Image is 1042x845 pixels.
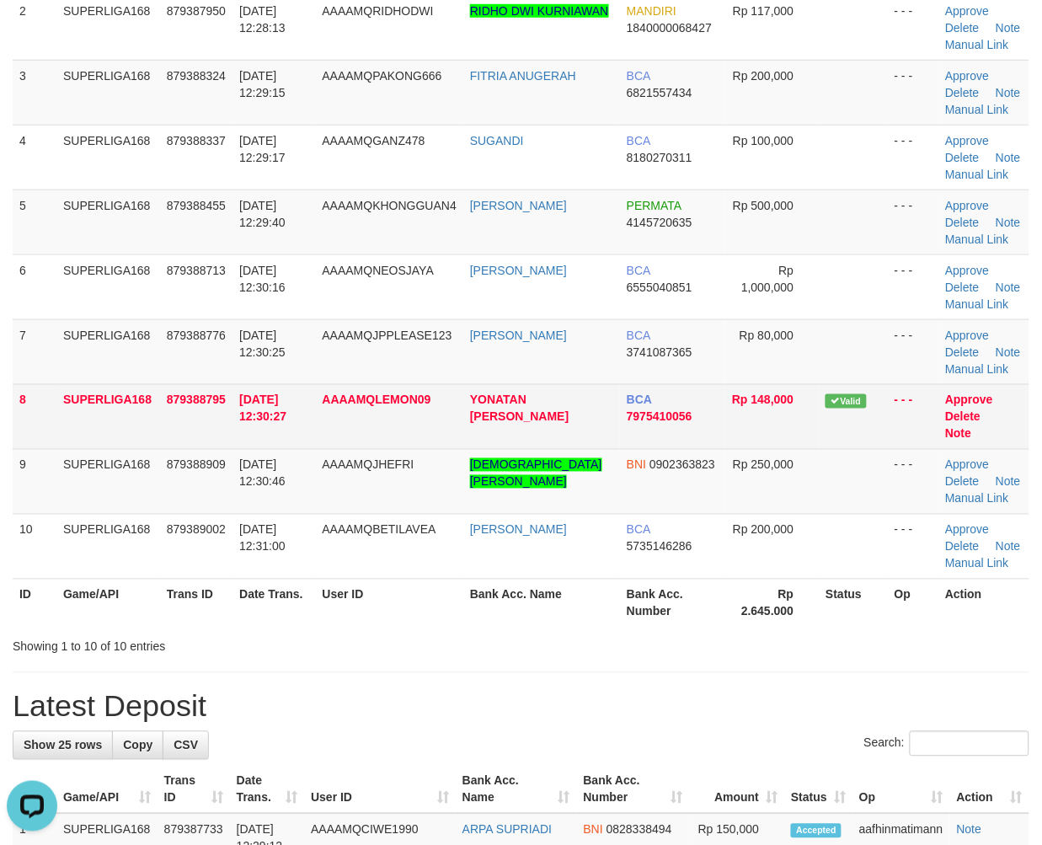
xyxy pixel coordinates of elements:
a: Note [945,427,971,441]
td: 6 [13,254,56,319]
a: Note [996,345,1021,359]
span: Rp 200,000 [733,523,794,537]
span: BNI [627,458,646,472]
td: - - - [888,254,938,319]
a: Approve [945,393,993,407]
span: [DATE] 12:31:00 [239,523,286,554]
h1: Latest Deposit [13,690,1029,724]
a: Delete [945,345,979,359]
a: Manual Link [945,492,1009,505]
th: Op [888,579,938,627]
a: FITRIA ANUGERAH [470,69,576,83]
th: User ID: activate to sort column ascending [304,766,456,814]
td: SUPERLIGA168 [56,190,160,254]
span: MANDIRI [627,4,676,18]
button: Open LiveChat chat widget [7,7,57,57]
a: Delete [945,281,979,294]
th: ID: activate to sort column descending [13,766,56,814]
span: 879388455 [167,199,226,212]
span: 879388324 [167,69,226,83]
span: Show 25 rows [24,739,102,752]
span: Copy 6821557434 to clipboard [627,86,692,99]
span: Rp 117,000 [733,4,794,18]
span: [DATE] 12:30:46 [239,458,286,489]
span: Copy 4145720635 to clipboard [627,216,692,229]
a: Approve [945,69,989,83]
th: Op: activate to sort column ascending [852,766,950,814]
th: Game/API [56,579,160,627]
a: [PERSON_NAME] [470,523,567,537]
a: Approve [945,134,989,147]
a: CSV [163,731,209,760]
a: Manual Link [945,103,1009,116]
a: Manual Link [945,297,1009,311]
td: 7 [13,319,56,384]
span: 879388337 [167,134,226,147]
input: Search: [910,731,1029,757]
a: [PERSON_NAME] [470,329,567,342]
span: PERMATA [627,199,681,212]
td: SUPERLIGA168 [56,60,160,125]
a: Delete [945,410,981,424]
span: BCA [627,523,650,537]
span: [DATE] 12:30:27 [239,393,286,424]
div: Showing 1 to 10 of 10 entries [13,632,421,655]
span: Copy 5735146286 to clipboard [627,540,692,554]
span: Rp 500,000 [733,199,794,212]
span: [DATE] 12:28:13 [239,4,286,35]
a: Note [996,540,1021,554]
th: Bank Acc. Number: activate to sort column ascending [577,766,690,814]
th: Action [938,579,1029,627]
th: ID [13,579,56,627]
span: [DATE] 12:29:15 [239,69,286,99]
span: 879388713 [167,264,226,277]
th: Amount: activate to sort column ascending [690,766,785,814]
a: Note [996,21,1021,35]
span: BCA [627,393,652,407]
a: Manual Link [945,233,1009,246]
td: - - - [888,514,938,579]
span: Rp 200,000 [733,69,794,83]
td: - - - [888,60,938,125]
a: Note [996,86,1021,99]
td: SUPERLIGA168 [56,319,160,384]
span: [DATE] 12:29:40 [239,199,286,229]
a: [PERSON_NAME] [470,199,567,212]
span: Rp 1,000,000 [741,264,794,294]
span: 879388795 [167,393,226,407]
span: Rp 100,000 [733,134,794,147]
span: BCA [627,134,650,147]
span: AAAAMQLEMON09 [323,393,431,407]
span: Copy 1840000068427 to clipboard [627,21,712,35]
span: 879389002 [167,523,226,537]
span: Valid transaction [826,394,866,409]
th: Trans ID: activate to sort column ascending [158,766,230,814]
td: 4 [13,125,56,190]
span: 879388909 [167,458,226,472]
th: Action: activate to sort column ascending [950,766,1029,814]
a: Delete [945,86,979,99]
span: BCA [627,329,650,342]
td: 3 [13,60,56,125]
th: Bank Acc. Name [463,579,620,627]
span: Rp 250,000 [733,458,794,472]
a: Manual Link [945,38,1009,51]
td: 9 [13,449,56,514]
span: CSV [174,739,198,752]
td: SUPERLIGA168 [56,514,160,579]
a: Copy [112,731,163,760]
span: AAAAMQNEOSJAYA [323,264,435,277]
a: Delete [945,475,979,489]
span: [DATE] 12:30:25 [239,329,286,359]
span: Copy 0828338494 to clipboard [606,823,672,837]
a: Manual Link [945,557,1009,570]
td: - - - [888,449,938,514]
a: Approve [945,199,989,212]
span: AAAAMQBETILAVEA [323,523,436,537]
a: Delete [945,540,979,554]
td: SUPERLIGA168 [56,449,160,514]
span: AAAAMQJHEFRI [323,458,414,472]
a: Approve [945,329,989,342]
a: Approve [945,4,989,18]
td: 8 [13,384,56,449]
